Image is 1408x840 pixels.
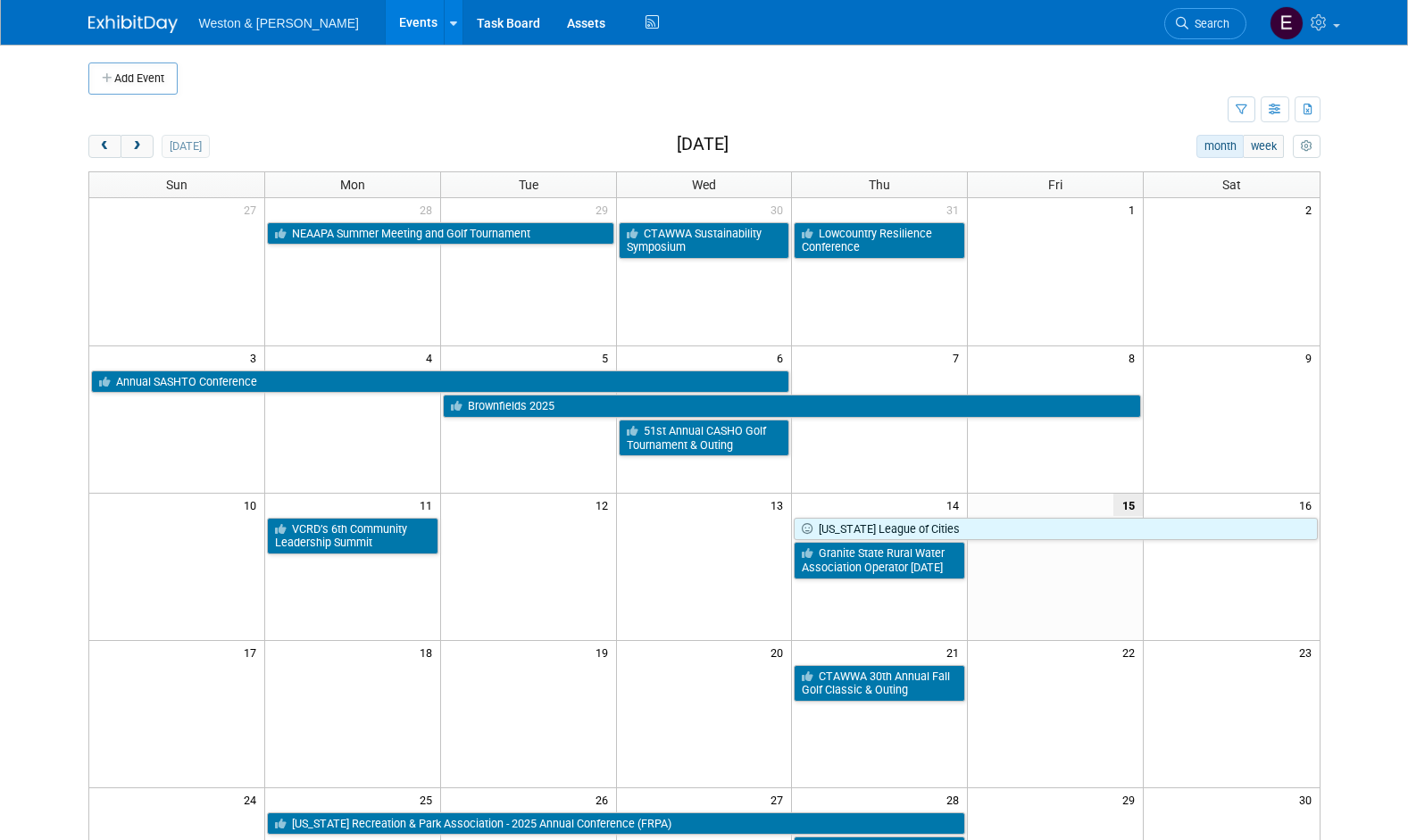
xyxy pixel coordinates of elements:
[242,198,264,220] span: 27
[418,198,440,220] span: 28
[677,135,729,154] h2: [DATE]
[794,518,1317,541] a: [US_STATE] League of Cities
[1270,6,1304,40] img: Edyn Winter
[1113,494,1143,516] span: 15
[594,198,616,220] span: 29
[519,178,538,192] span: Tue
[869,178,890,192] span: Thu
[945,641,967,663] span: 21
[267,518,438,554] a: VCRD’s 6th Community Leadership Summit
[242,494,264,516] span: 10
[619,222,790,259] a: CTAWWA Sustainability Symposium
[1297,788,1320,811] span: 30
[1297,641,1320,663] span: 23
[121,135,154,158] button: next
[769,788,791,811] span: 27
[424,346,440,369] span: 4
[91,370,790,394] a: Annual SASHTO Conference
[1127,346,1143,369] span: 8
[1304,346,1320,369] span: 9
[166,178,187,192] span: Sun
[199,16,359,30] span: Weston & [PERSON_NAME]
[88,62,178,95] button: Add Event
[418,641,440,663] span: 18
[594,494,616,516] span: 12
[88,135,121,158] button: prev
[443,395,1141,418] a: Brownfields 2025
[945,788,967,811] span: 28
[775,346,791,369] span: 6
[1127,198,1143,220] span: 1
[267,222,614,245] a: NEAAPA Summer Meeting and Golf Tournament
[945,198,967,220] span: 31
[794,665,965,702] a: CTAWWA 30th Annual Fall Golf Classic & Outing
[1301,141,1312,153] i: Personalize Calendar
[594,788,616,811] span: 26
[248,346,264,369] span: 3
[418,788,440,811] span: 25
[1222,178,1241,192] span: Sat
[418,494,440,516] span: 11
[242,641,264,663] span: 17
[769,641,791,663] span: 20
[951,346,967,369] span: 7
[1121,641,1143,663] span: 22
[1196,135,1244,158] button: month
[1188,17,1229,30] span: Search
[692,178,716,192] span: Wed
[1243,135,1284,158] button: week
[1297,494,1320,516] span: 16
[794,222,965,259] a: Lowcountry Resilience Conference
[1121,788,1143,811] span: 29
[619,420,790,456] a: 51st Annual CASHO Golf Tournament & Outing
[794,542,965,578] a: Granite State Rural Water Association Operator [DATE]
[267,812,965,836] a: [US_STATE] Recreation & Park Association - 2025 Annual Conference (FRPA)
[769,198,791,220] span: 30
[1048,178,1062,192] span: Fri
[1293,135,1320,158] button: myCustomButton
[242,788,264,811] span: 24
[162,135,209,158] button: [DATE]
[945,494,967,516] span: 14
[1304,198,1320,220] span: 2
[594,641,616,663] span: 19
[88,15,178,33] img: ExhibitDay
[1164,8,1246,39] a: Search
[340,178,365,192] span: Mon
[600,346,616,369] span: 5
[769,494,791,516] span: 13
